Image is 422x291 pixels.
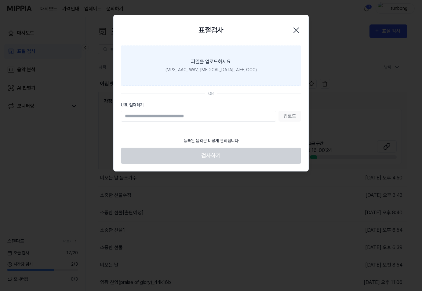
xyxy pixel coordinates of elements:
div: 등록된 음악은 비공개 관리됩니다 [180,134,242,148]
div: OR [208,90,214,97]
h2: 표절검사 [198,25,224,36]
div: 파일을 업로드하세요 [191,58,231,65]
label: URL 입력하기 [121,102,301,108]
div: (MP3, AAC, WAV, [MEDICAL_DATA], AIFF, OGG) [166,67,257,73]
